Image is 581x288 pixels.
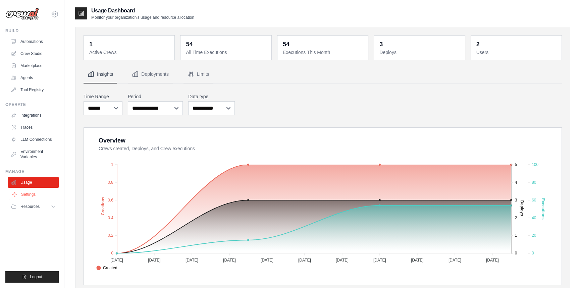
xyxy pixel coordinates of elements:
button: Logout [5,271,59,283]
div: 1 [89,40,93,49]
img: Logo [5,8,39,20]
a: Environment Variables [8,146,59,162]
div: Overview [99,136,125,145]
dt: All Time Executions [186,49,267,56]
tspan: 100 [532,162,538,167]
div: 2 [476,40,480,49]
text: Executions [541,198,545,220]
a: Agents [8,72,59,83]
label: Time Range [84,93,122,100]
tspan: [DATE] [298,257,311,262]
tspan: 2 [515,215,517,220]
tspan: 3 [515,197,517,202]
tspan: 1 [515,233,517,238]
a: Marketplace [8,60,59,71]
tspan: [DATE] [110,257,123,262]
tspan: 5 [515,162,517,167]
tspan: [DATE] [373,257,386,262]
nav: Tabs [84,65,562,83]
dt: Active Crews [89,49,170,56]
tspan: 1 [111,162,113,167]
tspan: 0 [111,251,113,255]
dt: Users [476,49,558,56]
a: LLM Connections [8,134,59,145]
tspan: [DATE] [148,257,161,262]
label: Period [128,93,183,100]
div: Build [5,28,59,34]
button: Limits [183,65,213,83]
a: Usage [8,177,59,188]
div: 54 [186,40,193,49]
tspan: 0.8 [108,180,113,184]
a: Automations [8,36,59,47]
tspan: 0.4 [108,215,113,220]
tspan: [DATE] [186,257,198,262]
tspan: [DATE] [411,257,424,262]
text: Creations [101,196,105,215]
button: Resources [8,201,59,212]
tspan: 0.6 [108,197,113,202]
tspan: 0.2 [108,233,113,238]
text: Deploys [520,200,524,216]
a: Traces [8,122,59,133]
tspan: [DATE] [223,257,236,262]
div: 54 [283,40,289,49]
tspan: 40 [532,215,536,220]
p: Monitor your organization's usage and resource allocation [91,15,194,20]
tspan: 20 [532,233,536,238]
tspan: 0 [515,251,517,255]
dt: Executions This Month [283,49,364,56]
tspan: [DATE] [448,257,461,262]
div: Manage [5,169,59,174]
div: 3 [379,40,383,49]
a: Integrations [8,110,59,121]
dt: Deploys [379,49,461,56]
button: Insights [84,65,117,83]
button: Deployments [128,65,173,83]
a: Settings [9,189,59,200]
span: Created [96,265,117,271]
a: Crew Studio [8,48,59,59]
tspan: 60 [532,197,536,202]
tspan: [DATE] [486,257,499,262]
tspan: [DATE] [336,257,349,262]
tspan: 80 [532,180,536,184]
label: Data type [188,93,234,100]
tspan: 0 [532,251,534,255]
span: Logout [30,274,42,280]
h2: Usage Dashboard [91,7,194,15]
a: Tool Registry [8,84,59,95]
dt: Crews created, Deploys, and Crew executions [99,145,553,152]
tspan: [DATE] [261,257,273,262]
div: Operate [5,102,59,107]
span: Resources [20,204,40,209]
tspan: 4 [515,180,517,184]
